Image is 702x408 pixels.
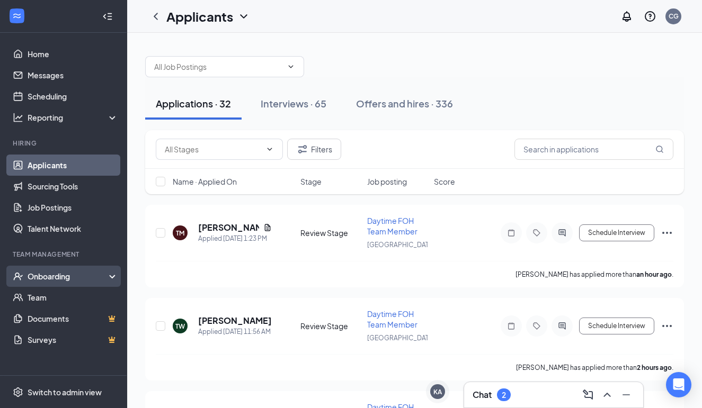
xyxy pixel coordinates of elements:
div: Open Intercom Messenger [666,372,691,397]
span: Score [434,176,455,187]
a: DocumentsCrown [28,308,118,329]
svg: QuestionInfo [644,10,656,23]
button: Schedule Interview [579,224,654,241]
input: All Job Postings [154,61,282,72]
svg: ActiveChat [556,229,568,237]
svg: Filter [296,143,309,156]
button: ComposeMessage [580,386,597,403]
button: Schedule Interview [579,318,654,334]
svg: ChevronUp [601,388,614,401]
div: TM [176,229,184,238]
svg: Minimize [620,388,633,401]
div: CG [669,12,679,21]
div: Applications · 32 [156,97,231,110]
h3: Chat [473,389,492,401]
svg: ComposeMessage [582,388,594,401]
button: Minimize [618,386,635,403]
button: Filter Filters [287,139,341,160]
div: Offers and hires · 336 [356,97,453,110]
a: Sourcing Tools [28,176,118,197]
svg: ChevronDown [237,10,250,23]
input: Search in applications [514,139,673,160]
a: Home [28,43,118,65]
svg: Note [505,322,518,330]
div: Applied [DATE] 1:23 PM [198,233,272,244]
svg: Document [263,223,272,232]
a: Job Postings [28,197,118,218]
svg: Analysis [13,112,23,123]
svg: ChevronDown [265,145,274,153]
svg: MagnifyingGlass [655,145,664,153]
button: ChevronUp [599,386,616,403]
svg: Ellipses [661,226,673,239]
svg: UserCheck [13,271,23,282]
div: Applied [DATE] 11:56 AM [198,327,272,337]
svg: Ellipses [661,320,673,332]
svg: ActiveChat [556,322,568,330]
svg: WorkstreamLogo [12,11,22,21]
span: Daytime FOH Team Member [367,309,417,329]
svg: Note [505,229,518,237]
a: Messages [28,65,118,86]
svg: Notifications [620,10,633,23]
span: [GEOGRAPHIC_DATA] [367,334,434,342]
div: 2 [502,391,506,400]
svg: ChevronLeft [149,10,162,23]
div: Reporting [28,112,119,123]
div: Interviews · 65 [261,97,326,110]
svg: Collapse [102,11,113,22]
span: Name · Applied On [173,176,237,187]
div: Review Stage [300,228,361,238]
a: Talent Network [28,218,118,239]
svg: Tag [530,229,543,237]
p: [PERSON_NAME] has applied more than . [516,363,673,372]
b: an hour ago [636,270,672,278]
span: Job posting [367,176,407,187]
svg: ChevronDown [287,62,295,71]
div: KA [433,387,442,396]
div: Hiring [13,139,116,148]
a: SurveysCrown [28,329,118,350]
b: 2 hours ago [637,364,672,371]
span: Daytime FOH Team Member [367,216,417,236]
a: Scheduling [28,86,118,107]
h5: [PERSON_NAME] [198,222,259,233]
span: Stage [300,176,322,187]
div: Onboarding [28,271,109,282]
svg: Settings [13,387,23,397]
div: Team Management [13,250,116,259]
h1: Applicants [166,7,233,25]
a: Applicants [28,155,118,176]
div: Switch to admin view [28,387,102,397]
a: Team [28,287,118,308]
div: Review Stage [300,321,361,331]
h5: [PERSON_NAME] [198,315,272,327]
div: TW [175,322,185,331]
svg: Tag [530,322,543,330]
p: [PERSON_NAME] has applied more than . [516,270,673,279]
span: [GEOGRAPHIC_DATA] [367,241,434,249]
input: All Stages [165,143,261,155]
